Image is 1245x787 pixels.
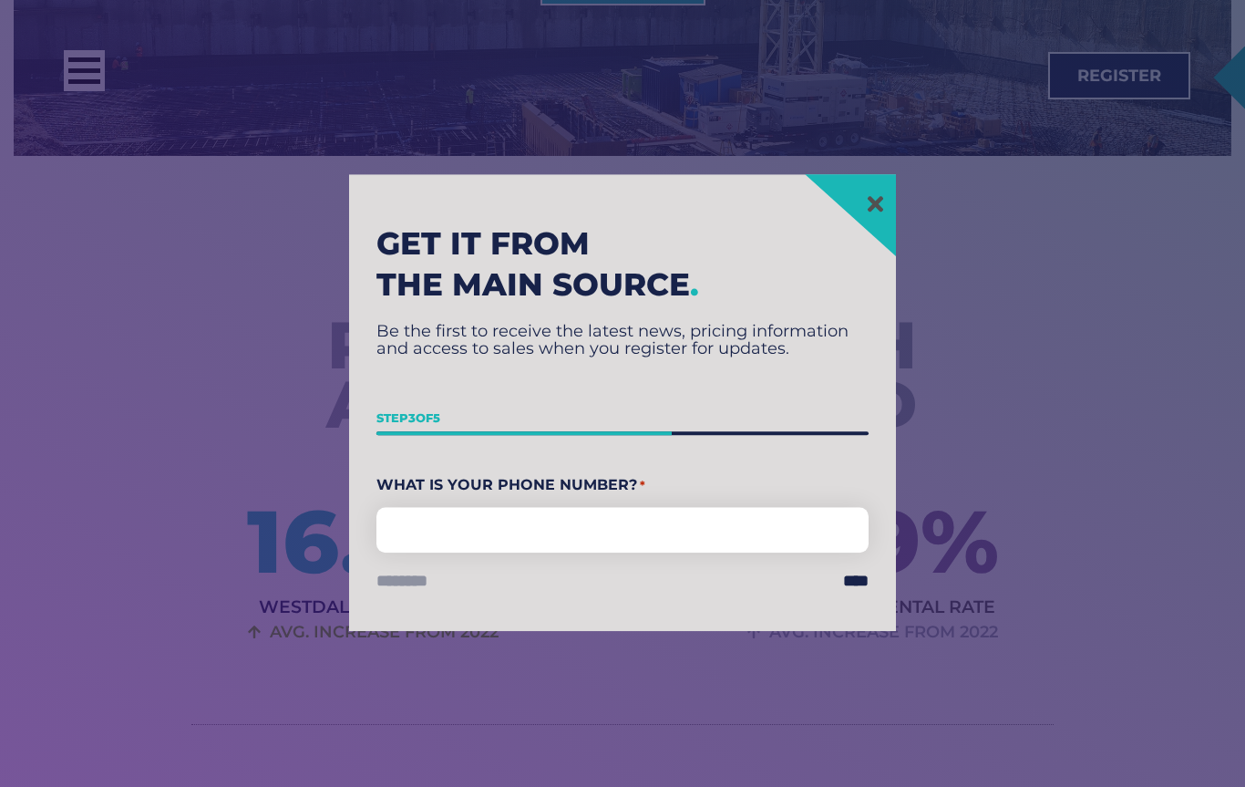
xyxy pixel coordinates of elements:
[376,223,869,305] h2: Get it from the main source
[408,410,416,425] span: 3
[433,410,440,425] span: 5
[376,472,869,501] label: What Is Your Phone Number?
[376,405,869,432] p: Step of
[376,323,869,357] p: Be the first to receive the latest news, pricing information and access to sales when you registe...
[690,265,699,304] span: .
